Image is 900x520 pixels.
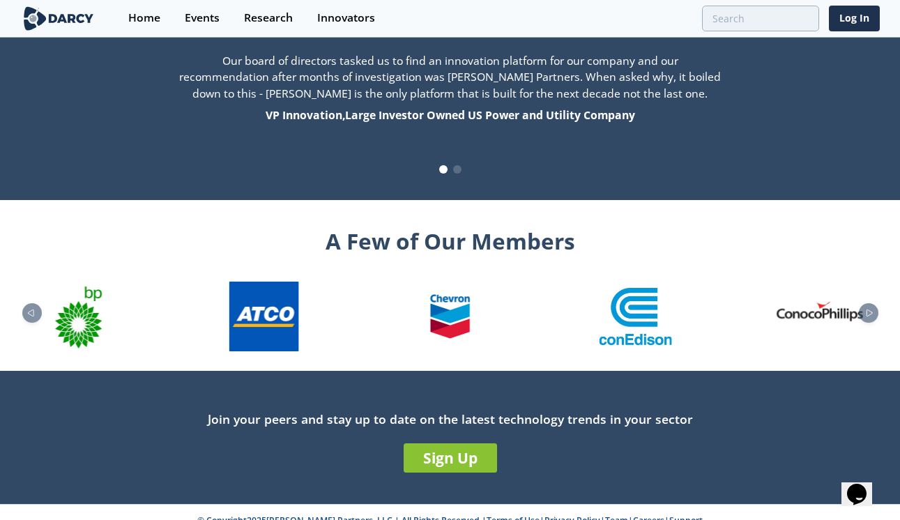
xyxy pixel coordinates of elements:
[415,282,485,351] img: chevron.com.png
[763,288,879,345] div: 11 / 26
[859,303,878,323] div: Next slide
[20,282,136,351] div: 7 / 26
[22,303,42,323] div: Previous slide
[702,6,819,31] input: Advanced Search
[128,53,772,124] div: Our board of directors tasked us to find an innovation platform for our company and our recommend...
[392,282,508,351] div: 9 / 26
[128,13,160,24] div: Home
[600,288,672,345] img: 1616516254073-ConEd.jpg
[244,13,293,24] div: Research
[770,288,874,345] img: conocophillips.com-final.png
[177,107,724,124] div: VP Innovation , Large Investor Owned US Power and Utility Company
[829,6,880,31] a: Log In
[128,53,772,124] div: 2 / 4
[21,6,97,31] img: logo-wide.svg
[841,464,886,506] iframe: chat widget
[229,282,299,351] img: atco.com.png
[185,13,220,24] div: Events
[404,443,497,473] a: Sign Up
[578,288,694,345] div: 10 / 26
[206,282,322,351] div: 8 / 26
[44,282,114,351] img: bp.com.png
[317,13,375,24] div: Innovators
[21,410,880,428] div: Join your peers and stay up to date on the latest technology trends in your sector
[21,220,880,257] div: A Few of Our Members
